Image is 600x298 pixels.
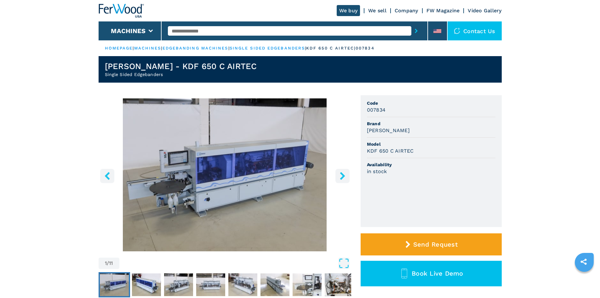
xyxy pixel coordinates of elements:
[337,5,360,16] a: We buy
[468,8,501,14] a: Video Gallery
[109,261,113,266] span: 11
[99,4,144,18] img: Ferwood
[164,273,193,296] img: 88e0c05fd41ebad531bd4f999d3c5ebc
[196,273,225,296] img: 2d4c6611ac03110c138f832298ad239a
[291,272,323,297] button: Go to Slide 7
[356,45,374,51] p: 007834
[131,272,162,297] button: Go to Slide 2
[105,61,257,71] h1: [PERSON_NAME] - KDF 650 C AIRTEC
[121,258,350,269] button: Open Fullscreen
[99,272,351,297] nav: Thumbnail Navigation
[161,46,162,50] span: |
[361,233,502,255] button: Send Request
[325,273,354,296] img: 5718bf1d37094ca73069ff7d144f6f95
[395,8,418,14] a: Company
[293,273,322,296] img: 14d99b7608c7566936a10b9843457ef1
[361,261,502,286] button: Book Live Demo
[259,272,291,297] button: Go to Slide 6
[576,254,591,270] a: sharethis
[105,261,107,266] span: 1
[100,169,114,183] button: left-button
[105,71,257,78] h2: Single Sided Edgebanders
[367,120,495,127] span: Brand
[99,272,130,297] button: Go to Slide 1
[454,28,460,34] img: Contact us
[132,273,161,296] img: e6dd5ec9874baff2337fdc8f7c829d2d
[367,106,386,114] h3: 007834
[163,46,228,50] a: edgebanding machines
[367,141,495,147] span: Model
[411,24,421,38] button: submit-button
[134,46,161,50] a: machines
[367,168,387,175] h3: in stock
[426,8,460,14] a: FW Magazine
[133,46,134,50] span: |
[163,272,194,297] button: Go to Slide 3
[105,46,133,50] a: HOMEPAGE
[367,161,495,168] span: Availability
[412,270,463,277] span: Book Live Demo
[323,272,355,297] button: Go to Slide 8
[99,98,351,251] div: Go to Slide 1
[306,45,356,51] p: kdf 650 c airtec |
[99,98,351,251] img: Single Sided Edgebanders BRANDT KDF 650 C AIRTEC
[228,46,230,50] span: |
[368,8,386,14] a: We sell
[107,261,109,266] span: /
[335,169,350,183] button: right-button
[305,46,306,50] span: |
[367,127,410,134] h3: [PERSON_NAME]
[111,27,146,35] button: Machines
[448,21,502,40] div: Contact us
[367,100,495,106] span: Code
[100,273,129,296] img: 52f4575fa2997d5d4d046c867e1ff6ff
[230,46,305,50] a: single sided edgebanders
[413,241,458,248] span: Send Request
[228,273,257,296] img: 6cb82b40284261610f82444eec0c03fa
[227,272,259,297] button: Go to Slide 5
[195,272,226,297] button: Go to Slide 4
[260,273,289,296] img: db1501bc3b3ef8e031d535ff5ade41aa
[367,147,414,155] h3: KDF 650 C AIRTEC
